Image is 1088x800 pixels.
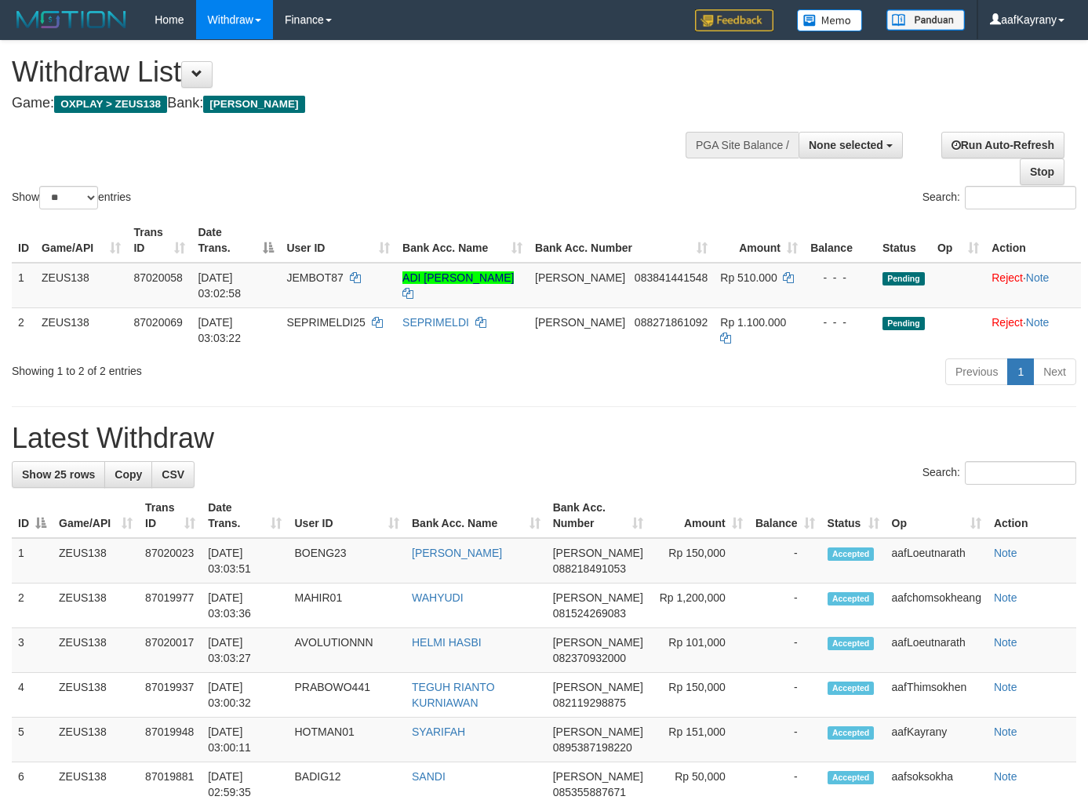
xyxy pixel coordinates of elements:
[804,218,876,263] th: Balance
[886,493,988,538] th: Op: activate to sort column ascending
[553,741,632,754] span: Copy 0895387198220 to clipboard
[191,218,280,263] th: Date Trans.: activate to sort column descending
[1033,358,1076,385] a: Next
[714,218,804,263] th: Amount: activate to sort column ascending
[553,547,643,559] span: [PERSON_NAME]
[749,584,821,628] td: -
[133,271,182,284] span: 87020058
[635,316,708,329] span: Copy 088271861092 to clipboard
[412,770,446,783] a: SANDI
[828,726,875,740] span: Accepted
[886,538,988,584] td: aafLoeutnarath
[12,56,710,88] h1: Withdraw List
[202,538,288,584] td: [DATE] 03:03:51
[828,682,875,695] span: Accepted
[35,263,127,308] td: ZEUS138
[162,468,184,481] span: CSV
[1026,271,1050,284] a: Note
[139,584,202,628] td: 87019977
[882,272,925,285] span: Pending
[535,316,625,329] span: [PERSON_NAME]
[406,493,547,538] th: Bank Acc. Name: activate to sort column ascending
[821,493,886,538] th: Status: activate to sort column ascending
[402,316,469,329] a: SEPRIMELDI
[650,718,749,762] td: Rp 151,000
[992,271,1023,284] a: Reject
[994,681,1017,693] a: Note
[882,317,925,330] span: Pending
[553,607,626,620] span: Copy 081524269083 to clipboard
[886,673,988,718] td: aafThimsokhen
[810,270,870,285] div: - - -
[198,316,241,344] span: [DATE] 03:03:22
[547,493,650,538] th: Bank Acc. Number: activate to sort column ascending
[965,461,1076,485] input: Search:
[286,271,343,284] span: JEMBOT87
[828,637,875,650] span: Accepted
[53,718,139,762] td: ZEUS138
[139,493,202,538] th: Trans ID: activate to sort column ascending
[288,718,406,762] td: HOTMAN01
[809,139,883,151] span: None selected
[941,132,1064,158] a: Run Auto-Refresh
[202,584,288,628] td: [DATE] 03:03:36
[202,673,288,718] td: [DATE] 03:00:32
[412,636,482,649] a: HELMI HASBI
[945,358,1008,385] a: Previous
[286,316,365,329] span: SEPRIMELDI25
[412,681,495,709] a: TEGUH RIANTO KURNIAWAN
[994,547,1017,559] a: Note
[553,636,643,649] span: [PERSON_NAME]
[922,186,1076,209] label: Search:
[922,461,1076,485] label: Search:
[202,718,288,762] td: [DATE] 03:00:11
[12,8,131,31] img: MOTION_logo.png
[720,316,786,329] span: Rp 1.100.000
[749,628,821,673] td: -
[749,493,821,538] th: Balance: activate to sort column ascending
[53,584,139,628] td: ZEUS138
[810,315,870,330] div: - - -
[12,584,53,628] td: 2
[886,9,965,31] img: panduan.png
[650,584,749,628] td: Rp 1,200,000
[650,538,749,584] td: Rp 150,000
[886,718,988,762] td: aafKayrany
[288,584,406,628] td: MAHIR01
[127,218,191,263] th: Trans ID: activate to sort column ascending
[139,628,202,673] td: 87020017
[12,96,710,111] h4: Game: Bank:
[139,673,202,718] td: 87019937
[12,357,442,379] div: Showing 1 to 2 of 2 entries
[12,218,35,263] th: ID
[53,628,139,673] td: ZEUS138
[35,218,127,263] th: Game/API: activate to sort column ascending
[985,218,1081,263] th: Action
[203,96,304,113] span: [PERSON_NAME]
[202,493,288,538] th: Date Trans.: activate to sort column ascending
[39,186,98,209] select: Showentries
[749,538,821,584] td: -
[650,673,749,718] td: Rp 150,000
[139,538,202,584] td: 87020023
[288,673,406,718] td: PRABOWO441
[994,591,1017,604] a: Note
[53,493,139,538] th: Game/API: activate to sort column ascending
[828,592,875,605] span: Accepted
[553,591,643,604] span: [PERSON_NAME]
[650,628,749,673] td: Rp 101,000
[886,628,988,673] td: aafLoeutnarath
[202,628,288,673] td: [DATE] 03:03:27
[985,307,1081,352] td: ·
[992,316,1023,329] a: Reject
[53,538,139,584] td: ZEUS138
[965,186,1076,209] input: Search:
[35,307,127,352] td: ZEUS138
[412,547,502,559] a: [PERSON_NAME]
[402,271,514,284] a: ADI [PERSON_NAME]
[12,307,35,352] td: 2
[396,218,529,263] th: Bank Acc. Name: activate to sort column ascending
[115,468,142,481] span: Copy
[412,591,464,604] a: WAHYUDI
[553,770,643,783] span: [PERSON_NAME]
